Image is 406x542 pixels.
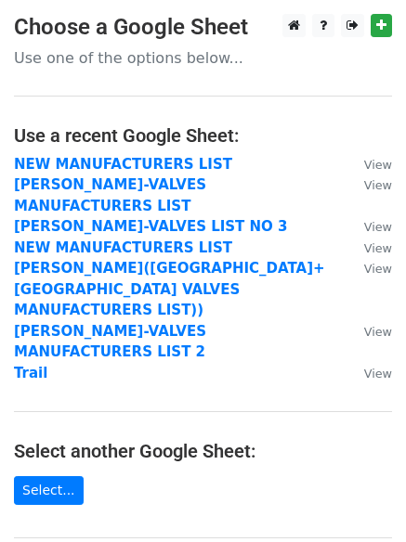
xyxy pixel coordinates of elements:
a: [PERSON_NAME]([GEOGRAPHIC_DATA]+[GEOGRAPHIC_DATA] VALVES MANUFACTURERS LIST)) [14,260,325,318]
small: View [364,220,392,234]
p: Use one of the options below... [14,48,392,68]
a: View [346,365,392,381]
a: View [346,239,392,256]
a: [PERSON_NAME]-VALVES LIST NO 3 [14,218,288,235]
a: [PERSON_NAME]-VALVES MANUFACTURERS LIST 2 [14,323,206,361]
h4: Select another Google Sheet: [14,440,392,462]
small: View [364,367,392,381]
small: View [364,158,392,172]
iframe: Chat Widget [313,453,406,542]
a: View [346,260,392,277]
a: Trail [14,365,47,381]
small: View [364,178,392,192]
a: View [346,218,392,235]
a: View [346,176,392,193]
small: View [364,325,392,339]
a: [PERSON_NAME]-VALVES MANUFACTURERS LIST [14,176,206,214]
h3: Choose a Google Sheet [14,14,392,41]
a: NEW MANUFACTURERS LIST [14,156,232,173]
a: View [346,156,392,173]
a: Select... [14,476,84,505]
a: NEW MANUFACTURERS LIST [14,239,232,256]
h4: Use a recent Google Sheet: [14,124,392,147]
small: View [364,241,392,255]
a: View [346,323,392,340]
small: View [364,262,392,276]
